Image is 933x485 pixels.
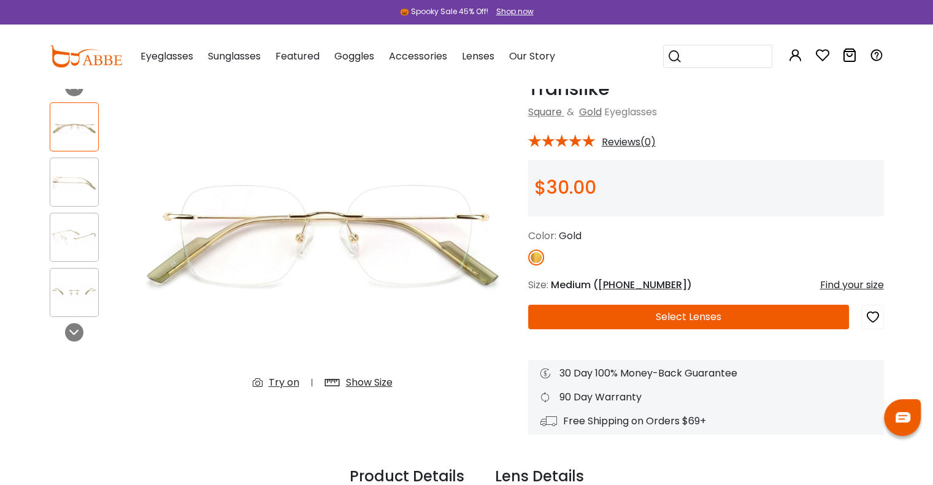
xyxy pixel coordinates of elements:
[534,174,596,200] span: $30.00
[462,49,494,63] span: Lenses
[208,49,261,63] span: Sunglasses
[540,390,872,405] div: 90 Day Warranty
[528,229,556,243] span: Color:
[559,229,582,243] span: Gold
[509,49,555,63] span: Our Story
[528,305,850,329] button: Select Lenses
[50,45,122,67] img: abbeglasses.com
[602,137,656,148] span: Reviews(0)
[528,78,884,100] h1: Translike
[598,278,687,292] span: [PHONE_NUMBER]
[269,375,299,390] div: Try on
[346,375,393,390] div: Show Size
[896,412,910,422] img: chat
[50,170,98,194] img: Translike Gold Metal Eyeglasses , NosePads Frames from ABBE Glasses
[140,49,193,63] span: Eyeglasses
[528,105,562,119] a: Square
[540,414,872,429] div: Free Shipping on Orders $69+
[551,278,692,292] span: Medium ( )
[275,49,320,63] span: Featured
[579,105,602,119] a: Gold
[528,278,548,292] span: Size:
[400,6,488,17] div: 🎃 Spooky Sale 45% Off!
[540,366,872,381] div: 30 Day 100% Money-Back Guarantee
[334,49,374,63] span: Goggles
[604,105,657,119] span: Eyeglasses
[496,6,534,17] div: Shop now
[50,281,98,305] img: Translike Gold Metal Eyeglasses , NosePads Frames from ABBE Glasses
[50,115,98,139] img: Translike Gold Metal Eyeglasses , NosePads Frames from ABBE Glasses
[564,105,577,119] span: &
[129,78,516,400] img: Translike Gold Metal Eyeglasses , NosePads Frames from ABBE Glasses
[490,6,534,17] a: Shop now
[820,278,884,292] div: Find your size
[50,226,98,250] img: Translike Gold Metal Eyeglasses , NosePads Frames from ABBE Glasses
[389,49,447,63] span: Accessories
